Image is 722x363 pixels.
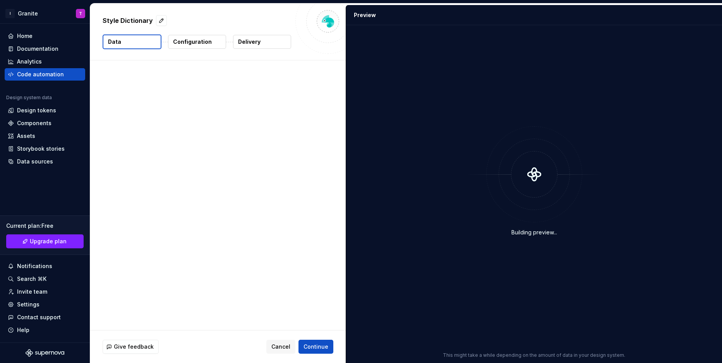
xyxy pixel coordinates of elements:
[30,237,67,245] span: Upgrade plan
[5,311,85,323] button: Contact support
[17,132,35,140] div: Assets
[17,288,47,296] div: Invite team
[233,35,291,49] button: Delivery
[26,349,64,357] svg: Supernova Logo
[271,343,290,351] span: Cancel
[443,352,625,358] p: This might take a while depending on the amount of data in your design system.
[173,38,212,46] p: Configuration
[5,104,85,117] a: Design tokens
[17,158,53,165] div: Data sources
[17,32,33,40] div: Home
[103,340,159,354] button: Give feedback
[511,229,557,236] div: Building preview...
[266,340,295,354] button: Cancel
[298,340,333,354] button: Continue
[304,343,328,351] span: Continue
[5,324,85,336] button: Help
[17,45,58,53] div: Documentation
[5,130,85,142] a: Assets
[5,68,85,81] a: Code automation
[5,155,85,168] a: Data sources
[17,301,39,308] div: Settings
[114,343,154,351] span: Give feedback
[103,34,161,49] button: Data
[168,35,226,49] button: Configuration
[5,43,85,55] a: Documentation
[5,30,85,42] a: Home
[17,275,46,283] div: Search ⌘K
[6,95,52,101] div: Design system data
[17,58,42,65] div: Analytics
[79,10,82,17] div: T
[5,55,85,68] a: Analytics
[5,286,85,298] a: Invite team
[2,5,88,22] button: IGraniteT
[6,234,84,248] a: Upgrade plan
[6,222,84,230] div: Current plan : Free
[17,326,29,334] div: Help
[103,16,153,25] p: Style Dictionary
[108,38,121,46] p: Data
[17,71,64,78] div: Code automation
[5,273,85,285] button: Search ⌘K
[5,9,15,18] div: I
[5,260,85,272] button: Notifications
[354,11,376,19] div: Preview
[5,117,85,129] a: Components
[17,145,65,153] div: Storybook stories
[17,313,61,321] div: Contact support
[18,10,38,17] div: Granite
[238,38,261,46] p: Delivery
[17,119,51,127] div: Components
[17,262,52,270] div: Notifications
[5,298,85,311] a: Settings
[17,107,56,114] div: Design tokens
[5,143,85,155] a: Storybook stories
